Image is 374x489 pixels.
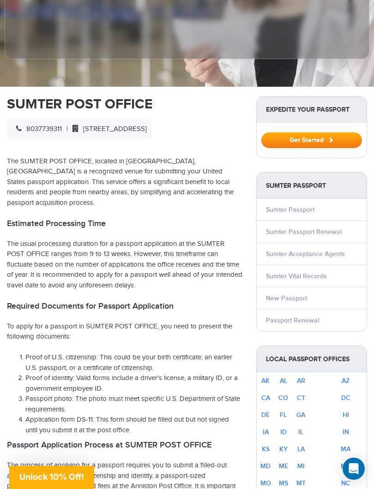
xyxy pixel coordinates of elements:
[266,206,314,214] a: Sumter Passport
[261,377,270,385] a: AK
[297,377,305,385] a: AR
[280,428,287,436] a: ID
[257,346,367,372] strong: Local Passport Offices
[266,316,319,324] a: Passport Renewal
[296,479,306,487] a: MT
[25,3,95,49] iframe: Customer reviews powered by Trustpilot
[19,472,84,482] span: Unlock 10% Off!
[341,462,351,470] a: MN
[7,322,242,342] p: To apply for a passport in SUMTER POST OFFICE, you need to present the following documents:
[261,132,362,148] button: Get Started
[261,394,270,402] a: CA
[260,462,271,470] a: MD
[68,125,147,133] span: [STREET_ADDRESS]
[297,462,305,470] a: MI
[343,428,349,436] a: IN
[7,440,242,450] h2: Passport Application Process at SUMTER POST OFFICE
[7,219,242,229] h2: Estimated Processing Time
[279,479,288,487] a: MS
[297,394,305,402] a: CT
[266,228,342,236] a: Sumter Passport Renewal
[278,394,288,402] a: CO
[25,373,242,394] li: Proof of identity: Valid forms include a driver's license, a military ID, or a government employe...
[280,377,287,385] a: AL
[343,411,349,419] a: HI
[266,250,345,258] a: Sumter Acceptance Agents
[279,445,288,453] a: KY
[279,462,288,470] a: ME
[266,294,307,302] a: New Passport
[25,394,242,415] li: Passport photo: The photo must meet specific U.S. Department of State requirements.
[263,428,269,436] a: IA
[297,445,305,453] a: LA
[342,377,350,385] a: AZ
[25,415,242,435] li: Application form DS-11: This form should be filled out but not signed until you submit it at the ...
[257,96,367,123] strong: Expedite Your Passport
[262,445,270,453] a: KS
[257,173,367,199] strong: Sumter Passport
[266,272,327,280] a: Sumter Vital Records
[341,445,350,453] a: MA
[7,239,242,291] p: The usual processing duration for a passport application at the SUMTER POST OFFICE ranges from 9 ...
[298,428,303,436] a: IL
[9,466,94,489] div: Unlock 10% Off!
[261,411,270,419] a: DE
[12,125,62,133] span: 8037739311
[296,411,305,419] a: GA
[7,96,242,113] h1: SUMTER POST OFFICE
[260,479,271,487] a: MO
[25,352,242,373] li: Proof of U.S. citizenship: This could be your birth certificate, an earlier U.S. passport, or a c...
[7,156,242,209] p: The SUMTER POST OFFICE, located in [GEOGRAPHIC_DATA], [GEOGRAPHIC_DATA] is a recognized venue for...
[341,479,350,487] a: NC
[280,411,287,419] a: FL
[7,301,242,311] h2: Required Documents for Passport Application
[261,136,362,143] a: Get Started
[341,394,350,402] a: DC
[7,119,151,139] div: |
[343,458,365,480] div: Open Intercom Messenger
